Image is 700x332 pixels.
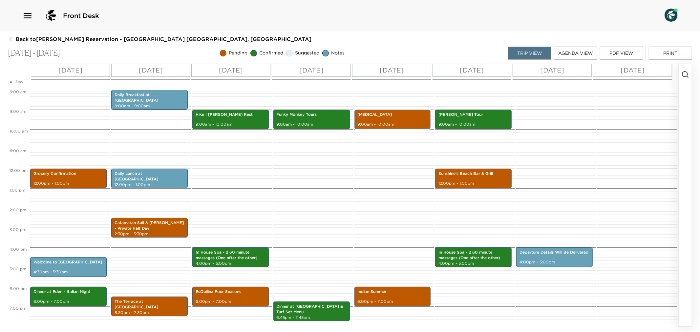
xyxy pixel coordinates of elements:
[277,304,347,315] p: Dinner at [GEOGRAPHIC_DATA] & Turf Set Menu
[16,35,311,43] span: Back to [PERSON_NAME] Reservation - [GEOGRAPHIC_DATA] [GEOGRAPHIC_DATA], [GEOGRAPHIC_DATA]
[8,227,28,232] span: 3:00 PM
[115,92,184,103] p: Daily Breakfast at [GEOGRAPHIC_DATA]
[520,250,589,255] p: Departure Details Will Be Delivered
[8,286,28,291] span: 6:00 PM
[460,65,484,75] p: [DATE]
[115,103,184,109] p: 8:00am - 9:00am
[8,129,30,134] span: 10:00 AM
[111,297,188,316] div: The Terrace at [GEOGRAPHIC_DATA]6:30pm - 7:30pm
[196,299,265,304] p: 6:00pm - 7:00pm
[8,168,29,173] span: 12:00 PM
[8,188,27,193] span: 1:00 PM
[8,109,28,114] span: 9:00 AM
[115,182,184,188] p: 12:00pm - 1:00pm
[43,8,59,24] img: logo
[196,250,265,261] p: In House Spa - 2 60 minute massages (One after the other)
[277,315,347,321] p: 6:45pm - 7:45pm
[435,247,512,267] div: In House Spa - 2 60 minute massages (One after the other)4:00pm - 5:00pm
[277,122,347,127] p: 9:00am - 10:00am
[438,250,508,261] p: In House Spa - 2 60 minute massages (One after the other)
[516,247,593,267] div: Departure Details Will Be Delivered4:00pm - 5:00pm
[33,299,103,304] p: 6:00pm - 7:00pm
[272,64,351,77] button: [DATE]
[33,289,103,295] p: Dinner at Eden - Italian Night
[219,65,243,75] p: [DATE]
[8,148,28,153] span: 11:00 AM
[354,110,431,129] div: [MEDICAL_DATA]9:00am - 10:00am
[115,299,184,310] p: The Terrace at [GEOGRAPHIC_DATA]
[438,261,508,266] p: 4:00pm - 5:00pm
[111,169,188,188] div: Daily Lunch at [GEOGRAPHIC_DATA]12:00pm - 1:00pm
[8,325,28,330] span: 8:00 PM
[33,171,103,176] p: Grocery Confirmation
[111,90,188,110] div: Daily Breakfast at [GEOGRAPHIC_DATA]8:00am - 9:00am
[554,47,597,60] button: Agenda View
[649,47,692,60] button: Print
[380,65,404,75] p: [DATE]
[115,310,184,316] p: 6:30pm - 7:30pm
[196,289,265,295] p: EsQuilina Four Seasons
[513,64,592,77] button: [DATE]
[10,79,29,85] p: All Day
[438,181,508,186] p: 12:00pm - 1:00pm
[277,112,347,117] p: Funky Monkey Tours
[299,65,323,75] p: [DATE]
[273,301,350,321] div: Dinner at [GEOGRAPHIC_DATA] & Turf Set Menu6:45pm - 7:45pm
[260,50,284,56] span: Confirmed
[33,259,103,265] p: Welcome to [GEOGRAPHIC_DATA]
[621,65,645,75] p: [DATE]
[435,169,512,188] div: Sunshine's Beach Bar & Grill12:00pm - 1:00pm
[30,169,107,188] div: Grocery Confirmation12:00pm - 1:00pm
[352,64,431,77] button: [DATE]
[111,218,188,238] div: Catamaran Sail & [PERSON_NAME] - Private Half Day2:30pm - 3:30pm
[354,287,431,306] div: Indian Summer6:00pm - 7:00pm
[115,231,184,237] p: 2:30pm - 3:30pm
[30,257,107,277] div: Welcome to [GEOGRAPHIC_DATA]4:30pm - 5:30pm
[520,259,589,265] p: 4:00pm - 5:00pm
[8,35,311,43] button: Back to[PERSON_NAME] Reservation - [GEOGRAPHIC_DATA] [GEOGRAPHIC_DATA], [GEOGRAPHIC_DATA]
[600,47,643,60] button: PDF View
[8,266,28,271] span: 5:00 PM
[273,110,350,129] div: Funky Monkey Tours9:00am - 10:00am
[196,112,265,117] p: Hike | [PERSON_NAME] Rest
[358,289,428,295] p: Indian Summer
[438,112,508,117] p: [PERSON_NAME] Tour
[331,50,345,56] span: Notes
[115,171,184,182] p: Daily Lunch at [GEOGRAPHIC_DATA]
[438,122,508,127] p: 9:00am - 10:00am
[358,299,428,304] p: 6:00pm - 7:00pm
[196,261,265,266] p: 4:00pm - 5:00pm
[196,122,265,127] p: 9:00am - 10:00am
[358,112,428,117] p: [MEDICAL_DATA]
[358,122,428,127] p: 9:00am - 10:00am
[295,50,320,56] span: Suggested
[229,50,248,56] span: Pending
[508,47,551,60] button: Trip View
[433,64,512,77] button: [DATE]
[191,64,270,77] button: [DATE]
[63,11,99,20] span: Front Desk
[192,110,269,129] div: Hike | [PERSON_NAME] Rest9:00am - 10:00am
[438,171,508,176] p: Sunshine's Beach Bar & Grill
[593,64,672,77] button: [DATE]
[111,64,190,77] button: [DATE]
[8,89,28,94] span: 8:00 AM
[665,9,678,22] img: User
[30,287,107,306] div: Dinner at Eden - Italian Night6:00pm - 7:00pm
[58,65,82,75] p: [DATE]
[192,287,269,306] div: EsQuilina Four Seasons6:00pm - 7:00pm
[33,269,103,275] p: 4:30pm - 5:30pm
[139,65,163,75] p: [DATE]
[8,306,28,311] span: 7:00 PM
[435,110,512,129] div: [PERSON_NAME] Tour9:00am - 10:00am
[33,181,103,186] p: 12:00pm - 1:00pm
[192,247,269,267] div: In House Spa - 2 60 minute massages (One after the other)4:00pm - 5:00pm
[31,64,110,77] button: [DATE]
[8,207,28,212] span: 2:00 PM
[8,247,28,252] span: 4:00 PM
[540,65,564,75] p: [DATE]
[115,220,184,231] p: Catamaran Sail & [PERSON_NAME] - Private Half Day
[8,49,60,58] p: [DATE] - [DATE]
